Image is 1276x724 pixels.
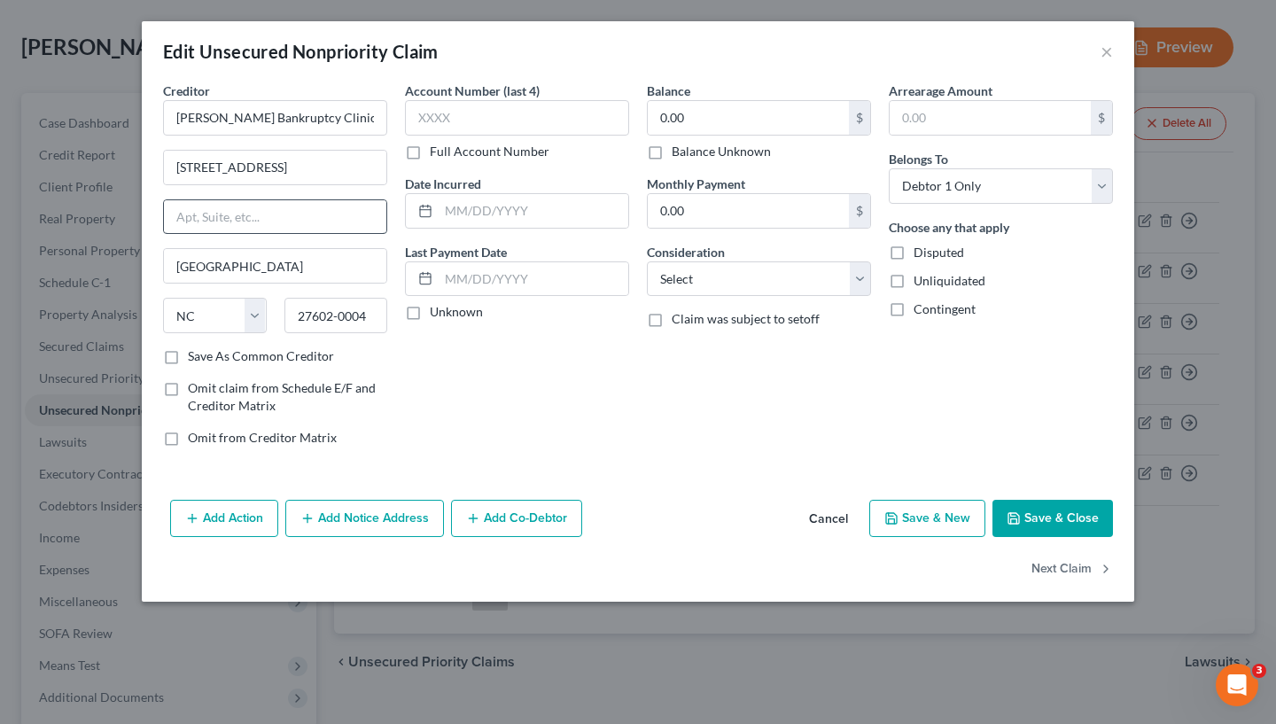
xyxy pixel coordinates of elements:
span: Omit from Creditor Matrix [188,430,337,445]
button: Add Notice Address [285,500,444,537]
button: Save & Close [992,500,1113,537]
div: $ [849,194,870,228]
div: $ [849,101,870,135]
input: 0.00 [648,194,849,228]
label: Save As Common Creditor [188,347,334,365]
span: Omit claim from Schedule E/F and Creditor Matrix [188,380,376,413]
label: Account Number (last 4) [405,82,540,100]
input: MM/DD/YYYY [439,262,628,296]
input: Enter zip... [284,298,388,333]
input: Enter address... [164,151,386,184]
span: 3 [1252,664,1266,678]
span: Claim was subject to setoff [672,311,820,326]
span: Disputed [914,245,964,260]
button: Next Claim [1031,551,1113,588]
label: Balance Unknown [672,143,771,160]
label: Arrearage Amount [889,82,992,100]
button: × [1101,41,1113,62]
div: Edit Unsecured Nonpriority Claim [163,39,439,64]
input: Apt, Suite, etc... [164,200,386,234]
label: Date Incurred [405,175,481,193]
input: Enter city... [164,249,386,283]
iframe: Intercom live chat [1216,664,1258,706]
span: Contingent [914,301,976,316]
input: XXXX [405,100,629,136]
label: Full Account Number [430,143,549,160]
span: Belongs To [889,152,948,167]
label: Last Payment Date [405,243,507,261]
input: MM/DD/YYYY [439,194,628,228]
div: $ [1091,101,1112,135]
button: Save & New [869,500,985,537]
button: Add Co-Debtor [451,500,582,537]
span: Creditor [163,83,210,98]
span: Unliquidated [914,273,985,288]
label: Choose any that apply [889,218,1009,237]
label: Unknown [430,303,483,321]
input: 0.00 [890,101,1091,135]
input: 0.00 [648,101,849,135]
button: Add Action [170,500,278,537]
button: Cancel [795,502,862,537]
label: Balance [647,82,690,100]
label: Consideration [647,243,725,261]
input: Search creditor by name... [163,100,387,136]
label: Monthly Payment [647,175,745,193]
